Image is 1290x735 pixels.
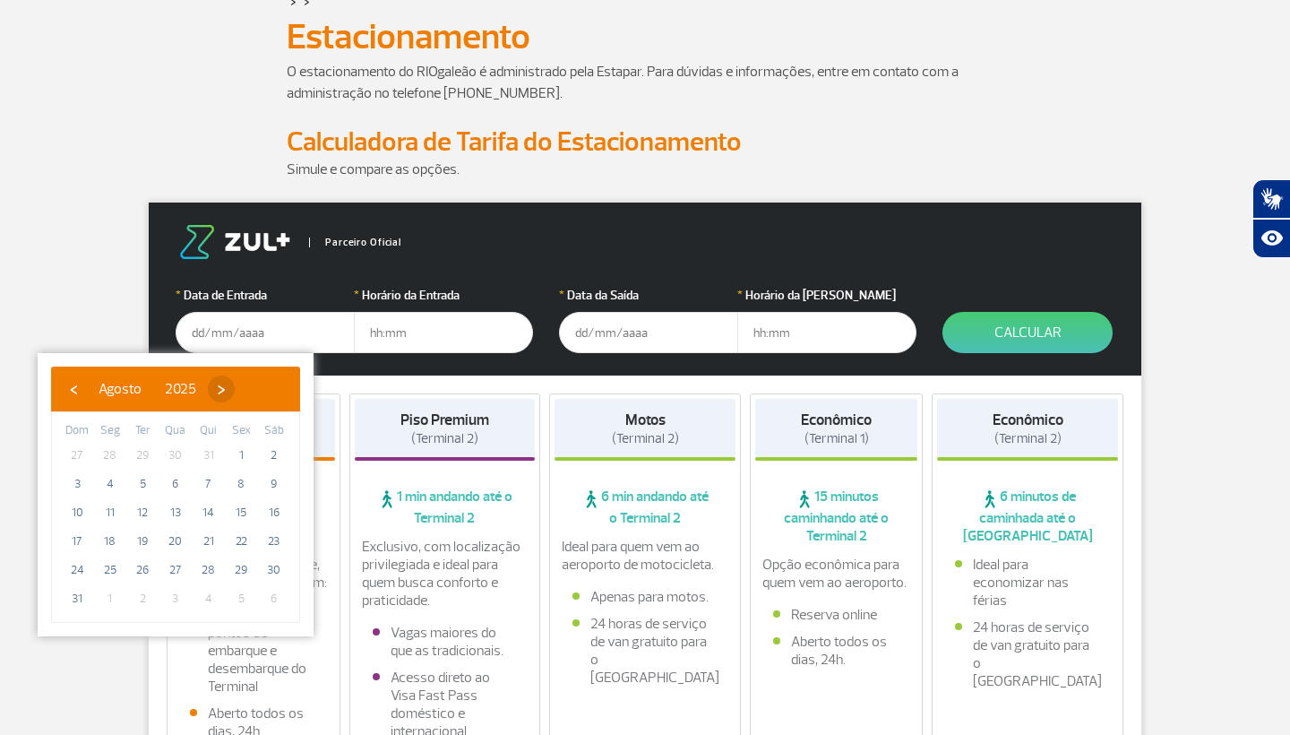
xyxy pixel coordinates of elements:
span: 6 [260,584,288,613]
span: 19 [128,527,157,556]
span: 28 [194,556,223,584]
span: 8 [227,470,255,498]
p: Simule e compare as opções. [287,159,1003,180]
span: 22 [227,527,255,556]
input: dd/mm/aaaa [176,312,355,353]
bs-datepicker-navigation-view: ​ ​ ​ [60,377,235,395]
input: hh:mm [737,312,916,353]
span: 4 [96,470,125,498]
th: weekday [257,421,290,441]
span: (Terminal 2) [994,430,1062,447]
span: 26 [128,556,157,584]
th: weekday [159,421,193,441]
span: 5 [128,470,157,498]
bs-datepicker-container: calendar [38,353,314,636]
span: 2 [128,584,157,613]
span: (Terminal 2) [411,430,478,447]
li: Vagas maiores do que as tradicionais. [373,624,518,660]
p: Ideal para quem vem ao aeroporto de motocicleta. [562,538,728,574]
label: Data de Entrada [176,286,355,305]
label: Horário da [PERSON_NAME] [737,286,916,305]
button: Agosto [87,376,153,402]
h2: Calculadora de Tarifa do Estacionamento [287,125,1003,159]
span: 12 [128,498,157,527]
span: 24 [63,556,91,584]
span: 4 [194,584,223,613]
div: Plugin de acessibilidade da Hand Talk. [1252,179,1290,258]
span: 15 [227,498,255,527]
button: ‹ [60,376,87,402]
span: 14 [194,498,223,527]
span: 25 [96,556,125,584]
span: 6 min andando até o Terminal 2 [555,488,735,527]
strong: Econômico [993,411,1063,429]
span: (Terminal 1) [804,430,869,447]
span: 10 [63,498,91,527]
th: weekday [126,421,159,441]
span: 3 [161,584,190,613]
label: Data da Saída [559,286,738,305]
li: Fácil acesso aos pontos de embarque e desembarque do Terminal [190,606,317,696]
th: weekday [192,421,225,441]
span: 16 [260,498,288,527]
span: (Terminal 2) [612,430,679,447]
span: 23 [260,527,288,556]
span: 31 [194,441,223,470]
span: 2025 [165,380,196,398]
li: 24 horas de serviço de van gratuito para o [GEOGRAPHIC_DATA] [955,618,1100,690]
button: Calcular [942,312,1113,353]
span: 7 [194,470,223,498]
strong: Piso Premium [400,411,489,429]
span: 1 [227,441,255,470]
p: Exclusivo, com localização privilegiada e ideal para quem busca conforto e praticidade. [362,538,529,610]
li: 24 horas de serviço de van gratuito para o [GEOGRAPHIC_DATA] [572,615,718,687]
li: Aberto todos os dias, 24h. [773,633,900,669]
span: 11 [96,498,125,527]
span: 18 [96,527,125,556]
span: 6 minutos de caminhada até o [GEOGRAPHIC_DATA] [937,488,1118,545]
span: 20 [161,527,190,556]
th: weekday [225,421,258,441]
span: Parceiro Oficial [309,238,401,247]
button: 2025 [153,376,208,402]
span: 28 [96,441,125,470]
h1: Estacionamento [287,22,1003,52]
button: Abrir recursos assistivos. [1252,219,1290,258]
input: hh:mm [354,312,533,353]
span: 29 [128,441,157,470]
li: Ideal para economizar nas férias [955,556,1100,610]
span: 6 [161,470,190,498]
span: 27 [161,556,190,584]
li: Apenas para motos. [572,588,718,606]
label: Horário da Entrada [354,286,533,305]
button: › [208,376,235,402]
span: 9 [260,470,288,498]
span: 5 [227,584,255,613]
span: 15 minutos caminhando até o Terminal 2 [755,488,918,545]
span: 30 [260,556,288,584]
strong: Econômico [801,411,872,429]
span: 17 [63,527,91,556]
span: 27 [63,441,91,470]
span: 1 min andando até o Terminal 2 [355,488,536,527]
strong: Motos [625,411,666,429]
button: Abrir tradutor de língua de sinais. [1252,179,1290,219]
span: 31 [63,584,91,613]
span: 21 [194,527,223,556]
img: logo-zul.png [176,225,294,259]
th: weekday [94,421,127,441]
span: 1 [96,584,125,613]
span: 29 [227,556,255,584]
span: 3 [63,470,91,498]
th: weekday [61,421,94,441]
li: Reserva online [773,606,900,624]
p: Opção econômica para quem vem ao aeroporto. [762,556,911,592]
input: dd/mm/aaaa [559,312,738,353]
span: 30 [161,441,190,470]
span: 13 [161,498,190,527]
span: Agosto [99,380,142,398]
p: O estacionamento do RIOgaleão é administrado pela Estapar. Para dúvidas e informações, entre em c... [287,61,1003,104]
span: 2 [260,441,288,470]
